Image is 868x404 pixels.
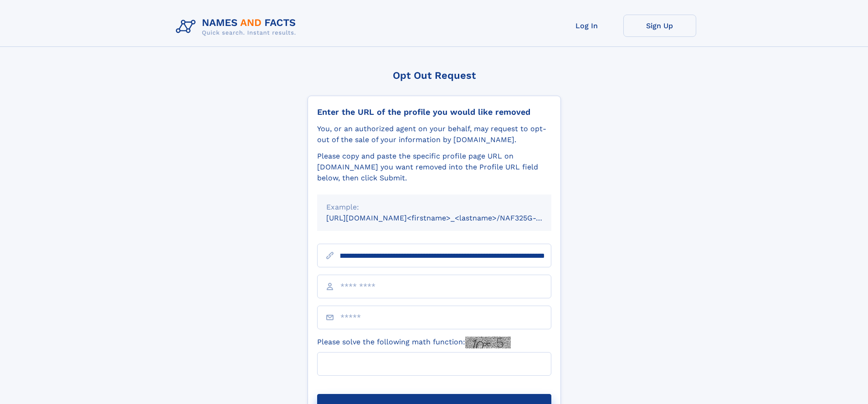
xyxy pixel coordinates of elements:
[308,70,561,81] div: Opt Out Request
[623,15,696,37] a: Sign Up
[317,123,551,145] div: You, or an authorized agent on your behalf, may request to opt-out of the sale of your informatio...
[172,15,303,39] img: Logo Names and Facts
[317,337,511,348] label: Please solve the following math function:
[326,214,569,222] small: [URL][DOMAIN_NAME]<firstname>_<lastname>/NAF325G-xxxxxxxx
[317,107,551,117] div: Enter the URL of the profile you would like removed
[550,15,623,37] a: Log In
[326,202,542,213] div: Example:
[317,151,551,184] div: Please copy and paste the specific profile page URL on [DOMAIN_NAME] you want removed into the Pr...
